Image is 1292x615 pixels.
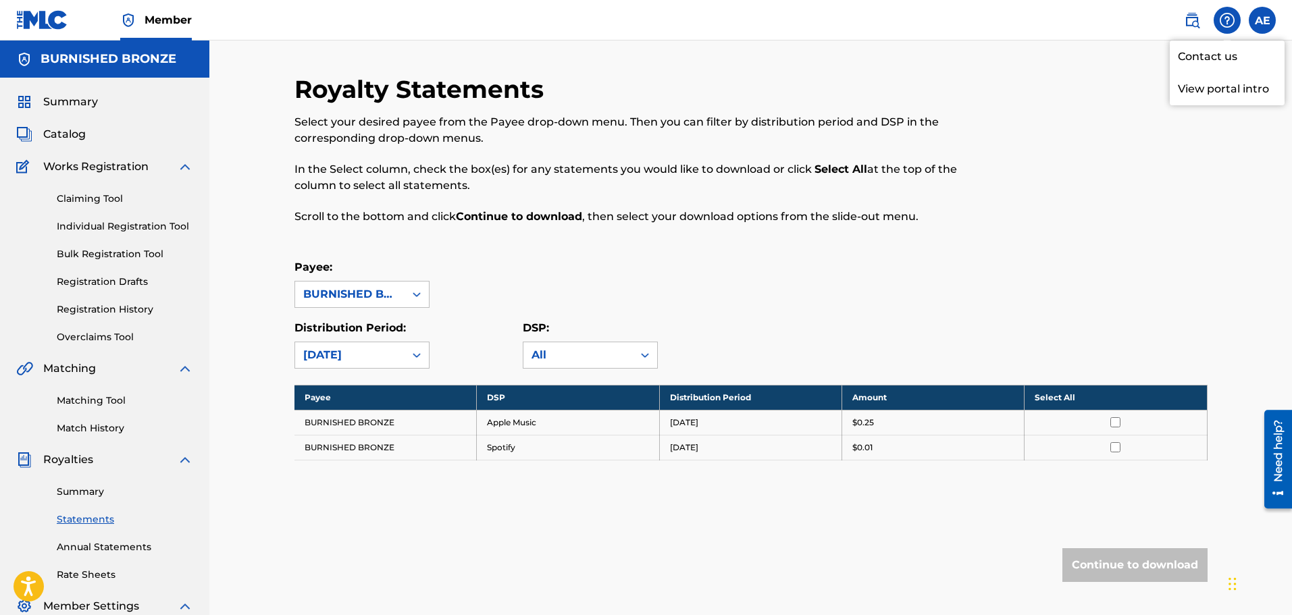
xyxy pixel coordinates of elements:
a: Rate Sheets [57,568,193,582]
th: Payee [294,385,477,410]
img: Member Settings [16,598,32,614]
p: Scroll to the bottom and click , then select your download options from the slide-out menu. [294,209,998,225]
h2: Royalty Statements [294,74,550,105]
span: Catalog [43,126,86,142]
a: CatalogCatalog [16,126,86,142]
img: Accounts [16,51,32,68]
td: Apple Music [477,410,659,435]
h5: BURNISHED BRONZE [41,51,176,67]
label: Payee: [294,261,332,273]
td: BURNISHED BRONZE [294,435,477,460]
th: Distribution Period [659,385,842,410]
label: Distribution Period: [294,321,406,334]
p: In the Select column, check the box(es) for any statements you would like to download or click at... [294,161,998,194]
img: Royalties [16,452,32,468]
a: Registration History [57,302,193,317]
th: DSP [477,385,659,410]
img: Top Rightsholder [120,12,136,28]
img: help [1219,12,1235,28]
span: Works Registration [43,159,149,175]
div: [DATE] [303,347,396,363]
label: DSP: [523,321,549,334]
a: Matching Tool [57,394,193,408]
a: Claiming Tool [57,192,193,206]
a: SummarySummary [16,94,98,110]
a: Match History [57,421,193,435]
span: Matching [43,360,96,377]
div: BURNISHED BRONZE [303,286,396,302]
span: Summary [43,94,98,110]
div: Help [1214,7,1241,34]
img: expand [177,159,193,175]
a: Public Search [1179,7,1206,34]
td: BURNISHED BRONZE [294,410,477,435]
iframe: Chat Widget [1224,550,1292,615]
div: All [532,347,625,363]
a: Bulk Registration Tool [57,247,193,261]
span: Member Settings [43,598,139,614]
a: Statements [57,512,193,527]
td: [DATE] [659,410,842,435]
img: Matching [16,360,33,377]
img: expand [177,598,193,614]
iframe: Resource Center [1254,404,1292,513]
a: Annual Statements [57,540,193,554]
td: [DATE] [659,435,842,460]
p: Select your desired payee from the Payee drop-down menu. Then you can filter by distribution peri... [294,114,998,146]
span: Royalties [43,452,93,468]
a: Overclaims Tool [57,330,193,344]
th: Select All [1025,385,1207,410]
img: search [1184,12,1200,28]
p: View portal intro [1170,73,1285,105]
img: Works Registration [16,159,34,175]
img: Summary [16,94,32,110]
p: $0.25 [852,417,874,429]
span: Member [145,12,192,28]
img: expand [177,452,193,468]
strong: Continue to download [456,210,582,223]
strong: Select All [815,163,867,176]
a: Contact us [1170,41,1285,73]
p: $0.01 [852,442,873,454]
div: Drag [1229,564,1237,604]
td: Spotify [477,435,659,460]
a: Individual Registration Tool [57,219,193,234]
img: MLC Logo [16,10,68,30]
img: expand [177,360,193,377]
a: Summary [57,485,193,499]
th: Amount [842,385,1024,410]
img: Catalog [16,126,32,142]
a: Registration Drafts [57,275,193,289]
div: User Menu [1249,7,1276,34]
